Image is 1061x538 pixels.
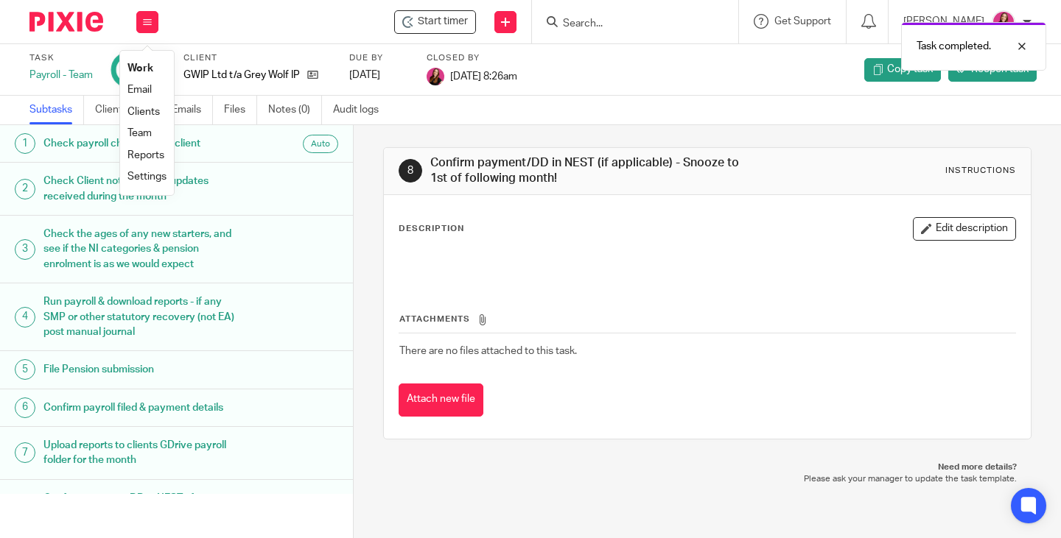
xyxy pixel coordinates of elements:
a: Notes (0) [268,96,322,124]
h1: File Pension submission [43,358,240,381]
span: Start timer [418,14,468,29]
p: Need more details? [398,461,1017,473]
h1: Upload reports to clients GDrive payroll folder for the month [43,434,240,472]
div: 2 [15,179,35,199]
a: Email [127,85,152,95]
p: Task completed. [917,39,991,54]
div: 1 [15,133,35,154]
a: Emails [172,96,213,124]
div: GWIP Ltd t/a Grey Wolf IP - Payroll - Team [394,10,476,34]
div: [DATE] [349,68,408,82]
p: Description [399,223,464,235]
p: GWIP Ltd t/a Grey Wolf IP [183,68,300,82]
span: [DATE] 8:26am [450,71,517,81]
img: 21.png [992,10,1015,34]
img: 21.png [427,68,444,85]
h1: Check Client notes for any updates received during the month [43,170,240,208]
a: Files [224,96,257,124]
img: Pixie [29,12,103,32]
button: Attach new file [399,383,483,417]
h1: Confirm payment/DD in NEST (if applicable) - Snooze to 1st of following month! [430,155,739,187]
div: 3 [15,239,35,260]
a: Reports [127,150,164,160]
label: Task [29,52,93,64]
button: Edit description [913,217,1016,241]
h1: Confirm payroll filed & payment details [43,397,240,419]
h1: Check the ages of any new starters, and see if the NI categories & pension enrolment is as we wou... [43,223,240,275]
a: Team [127,128,152,138]
a: Audit logs [333,96,390,124]
div: 7 [15,442,35,463]
div: Payroll - Team [29,68,93,82]
p: Please ask your manager to update the task template. [398,473,1017,485]
span: There are no files attached to this task. [399,346,577,356]
a: Client tasks [95,96,161,124]
label: Closed by [427,52,517,64]
div: 4 [15,307,35,328]
div: 8 [399,159,422,183]
h1: Run payroll & download reports - if any SMP or other statutory recovery (not EA) post manual journal [43,291,240,343]
h1: Check payroll changes with client [43,132,240,155]
a: Subtasks [29,96,84,124]
a: Work [127,63,153,74]
label: Client [183,52,331,64]
a: Clients [127,107,160,117]
a: Settings [127,171,167,182]
div: Auto [303,135,338,153]
div: 6 [15,397,35,418]
span: Attachments [399,315,470,323]
div: 5 [15,359,35,380]
div: Instructions [945,165,1016,177]
label: Due by [349,52,408,64]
